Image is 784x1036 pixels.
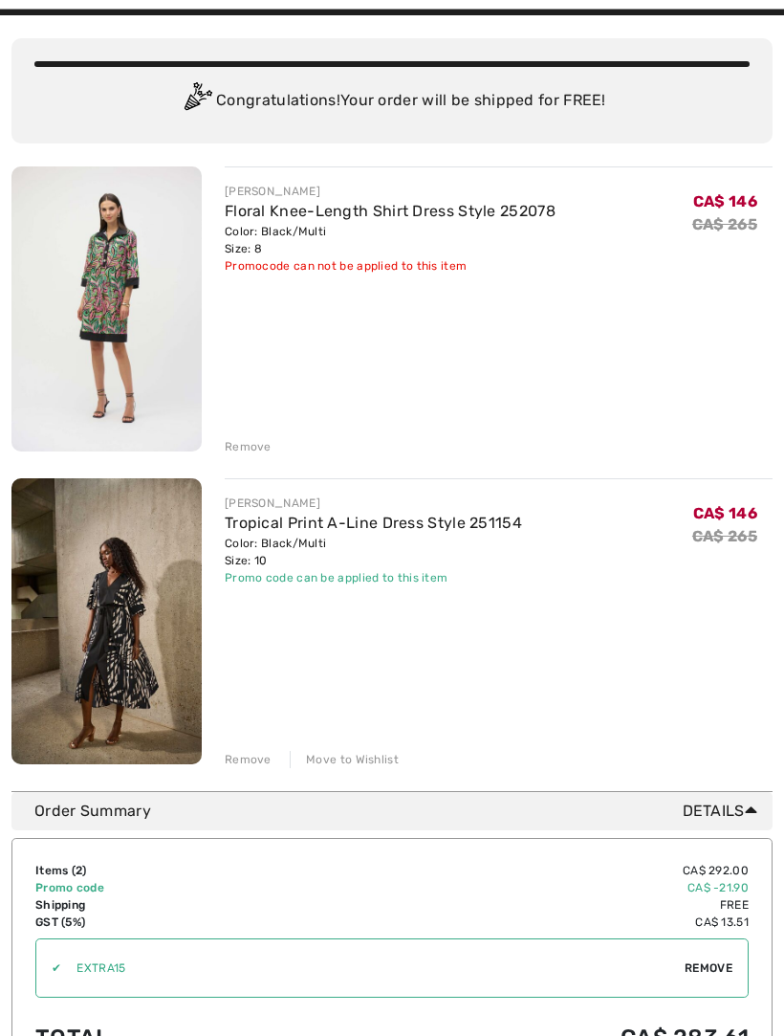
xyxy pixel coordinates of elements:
[11,167,202,452] img: Floral Knee-Length Shirt Dress Style 252078
[225,515,522,533] a: Tropical Print A-Line Dress Style 251154
[296,863,749,880] td: CA$ 292.00
[225,258,555,276] div: Promocode can not be applied to this item
[225,536,522,570] div: Color: Black/Multi Size: 10
[225,496,522,513] div: [PERSON_NAME]
[692,216,757,234] s: CA$ 265
[225,203,555,221] a: Floral Knee-Length Shirt Dress Style 252078
[61,940,685,998] input: Promo code
[296,915,749,932] td: CA$ 13.51
[11,479,202,765] img: Tropical Print A-Line Dress Style 251154
[36,960,61,978] div: ✔
[76,865,82,878] span: 2
[35,915,296,932] td: GST (5%)
[225,224,555,258] div: Color: Black/Multi Size: 8
[693,505,757,523] span: CA$ 146
[35,863,296,880] td: Items ( )
[225,184,555,201] div: [PERSON_NAME]
[693,193,757,211] span: CA$ 146
[34,83,750,121] div: Congratulations! Your order will be shipped for FREE!
[225,439,272,456] div: Remove
[685,960,732,978] span: Remove
[225,752,272,769] div: Remove
[225,570,522,587] div: Promo code can be applied to this item
[296,880,749,897] td: CA$ -21.90
[692,528,757,546] s: CA$ 265
[683,801,765,824] span: Details
[178,83,216,121] img: Congratulation2.svg
[296,897,749,915] td: Free
[34,801,765,824] div: Order Summary
[35,880,296,897] td: Promo code
[35,897,296,915] td: Shipping
[290,752,399,769] div: Move to Wishlist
